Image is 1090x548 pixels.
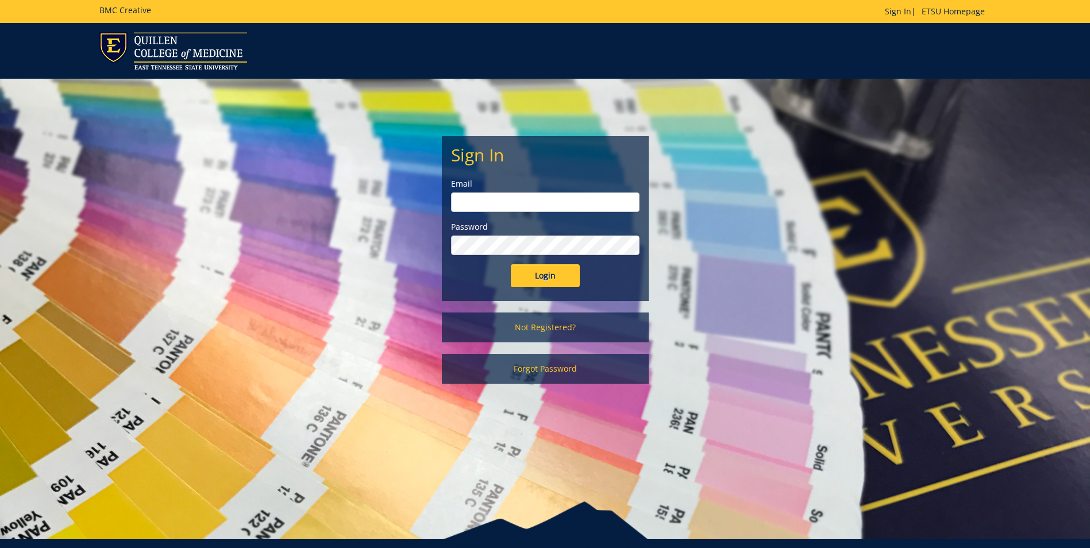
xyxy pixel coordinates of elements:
[442,312,649,342] a: Not Registered?
[511,264,580,287] input: Login
[885,6,991,17] p: |
[451,145,640,164] h2: Sign In
[885,6,911,17] a: Sign In
[916,6,991,17] a: ETSU Homepage
[451,178,640,190] label: Email
[451,221,640,233] label: Password
[99,32,247,70] img: ETSU logo
[99,6,151,14] h5: BMC Creative
[442,354,649,384] a: Forgot Password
